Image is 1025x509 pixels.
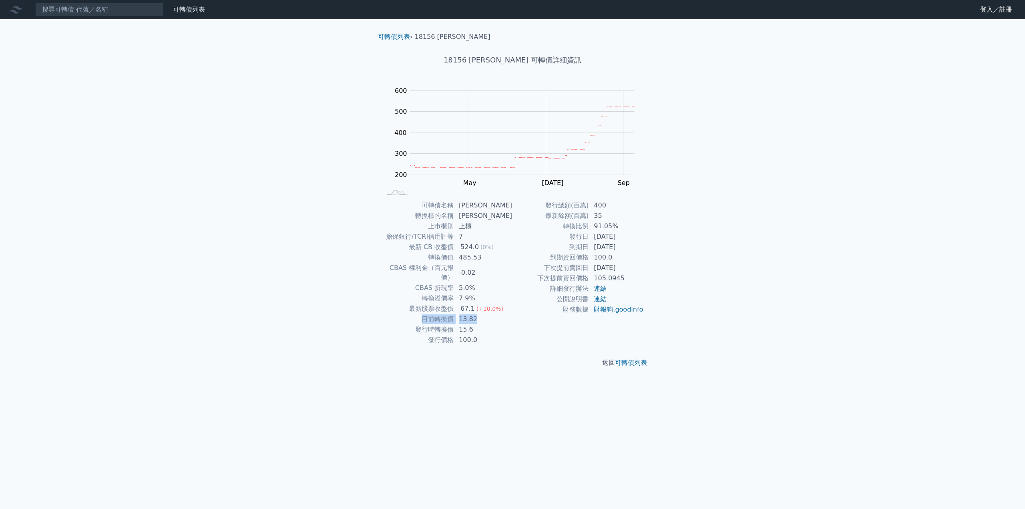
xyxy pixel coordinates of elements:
[454,314,512,324] td: 13.82
[615,359,647,366] a: 可轉債列表
[594,285,607,292] a: 連結
[512,231,589,242] td: 發行日
[589,221,644,231] td: 91.05%
[480,244,494,250] span: (0%)
[35,3,163,16] input: 搜尋可轉債 代號／名稱
[381,231,454,242] td: 擔保銀行/TCRI信用評等
[589,263,644,273] td: [DATE]
[381,304,454,314] td: 最新股票收盤價
[459,304,476,314] div: 67.1
[395,87,407,95] tspan: 600
[395,108,407,115] tspan: 500
[454,263,512,283] td: -0.02
[381,263,454,283] td: CBAS 權利金（百元報價）
[615,306,643,313] a: goodinfo
[454,324,512,335] td: 15.6
[415,32,490,42] li: 18156 [PERSON_NAME]
[589,231,644,242] td: [DATE]
[394,129,407,137] tspan: 400
[454,252,512,263] td: 485.53
[410,107,634,168] g: Series
[454,200,512,211] td: [PERSON_NAME]
[589,304,644,315] td: ,
[476,306,503,312] span: (+10.0%)
[459,242,480,252] div: 524.0
[381,242,454,252] td: 最新 CB 收盤價
[512,242,589,252] td: 到期日
[512,304,589,315] td: 財務數據
[617,179,629,187] tspan: Sep
[512,284,589,294] td: 詳細發行辦法
[594,306,613,313] a: 財報狗
[381,211,454,221] td: 轉換標的名稱
[589,211,644,221] td: 35
[395,150,407,157] tspan: 300
[463,179,476,187] tspan: May
[173,6,205,13] a: 可轉債列表
[512,221,589,231] td: 轉換比例
[974,3,1019,16] a: 登入／註冊
[512,294,589,304] td: 公開說明書
[512,273,589,284] td: 下次提前賣回價格
[454,221,512,231] td: 上櫃
[390,87,647,203] g: Chart
[381,221,454,231] td: 上市櫃別
[378,33,410,40] a: 可轉債列表
[542,179,563,187] tspan: [DATE]
[381,200,454,211] td: 可轉債名稱
[512,263,589,273] td: 下次提前賣回日
[395,171,407,179] tspan: 200
[372,358,653,368] p: 返回
[589,200,644,211] td: 400
[594,295,607,303] a: 連結
[378,32,412,42] li: ›
[589,273,644,284] td: 105.0945
[381,314,454,324] td: 目前轉換價
[454,293,512,304] td: 7.9%
[454,231,512,242] td: 7
[381,335,454,345] td: 發行價格
[985,471,1025,509] iframe: Chat Widget
[454,283,512,293] td: 5.0%
[381,283,454,293] td: CBAS 折現率
[589,252,644,263] td: 100.0
[381,293,454,304] td: 轉換溢價率
[589,242,644,252] td: [DATE]
[512,252,589,263] td: 到期賣回價格
[512,211,589,221] td: 最新餘額(百萬)
[381,252,454,263] td: 轉換價值
[381,324,454,335] td: 發行時轉換價
[985,471,1025,509] div: 聊天小工具
[512,200,589,211] td: 發行總額(百萬)
[454,335,512,345] td: 100.0
[372,54,653,66] h1: 18156 [PERSON_NAME] 可轉債詳細資訊
[454,211,512,221] td: [PERSON_NAME]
